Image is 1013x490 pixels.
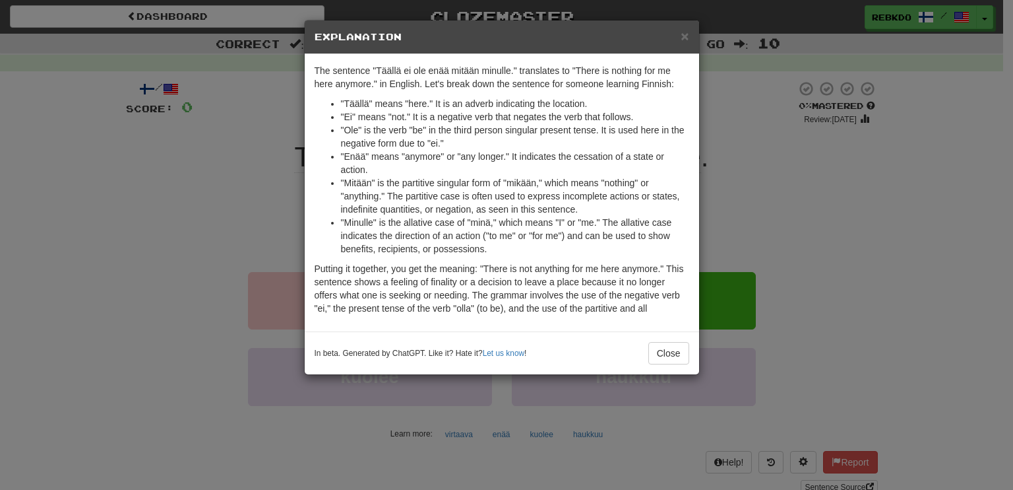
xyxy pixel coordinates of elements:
[315,64,689,90] p: The sentence "Täällä ei ole enää mitään minulle." translates to "There is nothing for me here any...
[648,342,689,365] button: Close
[681,29,689,43] button: Close
[483,349,524,358] a: Let us know
[341,216,689,256] li: "Minulle" is the allative case of "minä," which means "I" or "me." The allative case indicates th...
[341,110,689,123] li: "Ei" means "not." It is a negative verb that negates the verb that follows.
[315,262,689,315] p: Putting it together, you get the meaning: "There is not anything for me here anymore." This sente...
[681,28,689,44] span: ×
[341,176,689,216] li: "Mitään" is the partitive singular form of "mikään," which means "nothing" or "anything." The par...
[341,97,689,110] li: "Täällä" means "here." It is an adverb indicating the location.
[341,123,689,150] li: "Ole" is the verb "be" in the third person singular present tense. It is used here in the negativ...
[315,30,689,44] h5: Explanation
[341,150,689,176] li: "Enää" means "anymore" or "any longer." It indicates the cessation of a state or action.
[315,348,527,359] small: In beta. Generated by ChatGPT. Like it? Hate it? !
